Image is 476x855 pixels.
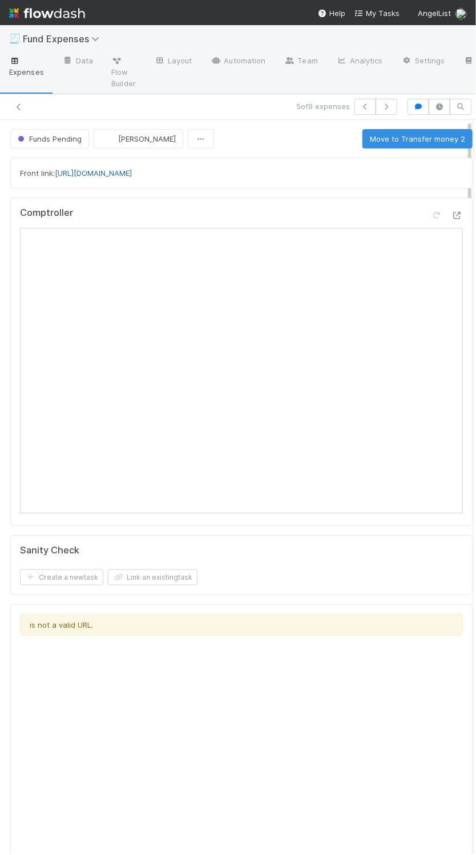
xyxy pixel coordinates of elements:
button: Create a newtask [20,569,103,585]
span: Funds Pending [15,134,82,143]
span: AngelList [418,9,451,18]
img: avatar_85e0c86c-7619-463d-9044-e681ba95f3b2.png [103,133,115,144]
div: is not a valid URL. [20,614,463,636]
span: Front link: [20,168,132,178]
span: Fund Expenses [23,33,105,45]
a: Settings [392,53,454,71]
a: Flow Builder [102,53,145,94]
button: Funds Pending [10,129,89,148]
a: My Tasks [354,7,400,19]
a: Team [275,53,327,71]
span: My Tasks [354,9,400,18]
button: Link an existingtask [108,569,197,585]
button: Move to Transfer money 2 [362,129,473,148]
img: avatar_93b89fca-d03a-423a-b274-3dd03f0a621f.png [455,8,467,19]
span: Expenses [9,55,44,78]
a: Analytics [327,53,392,71]
h5: Comptroller [20,207,73,219]
a: Automation [201,53,275,71]
button: [PERSON_NAME] [94,129,183,148]
div: Help [318,7,345,19]
span: 🧾 [9,34,21,43]
img: logo-inverted-e16ddd16eac7371096b0.svg [9,3,85,23]
span: Flow Builder [111,55,136,89]
span: 5 of 9 expenses [296,101,350,112]
a: [URL][DOMAIN_NAME] [55,168,132,178]
h5: Sanity Check [20,545,79,556]
a: Data [53,53,102,71]
span: [PERSON_NAME] [118,134,176,143]
a: Layout [145,53,201,71]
